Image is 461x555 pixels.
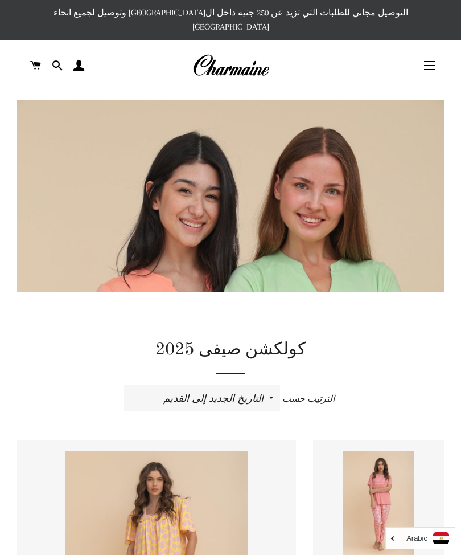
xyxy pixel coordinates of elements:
[406,534,427,542] i: Arabic
[392,532,449,544] a: Arabic
[282,394,335,404] span: الترتيب حسب
[192,53,269,78] img: Charmaine Egypt
[17,338,444,362] h1: كولكشن صيفى 2025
